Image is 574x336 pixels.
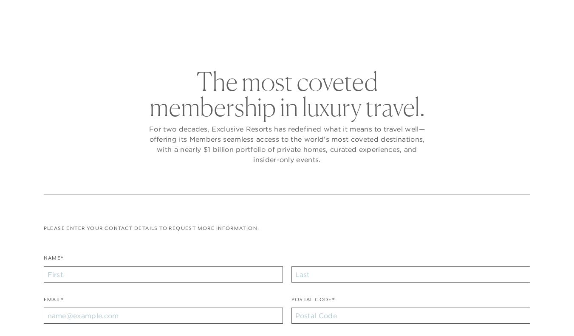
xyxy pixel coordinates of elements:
[44,254,64,266] label: Name*
[486,9,528,17] a: Member Login
[291,266,531,283] input: Last
[44,308,283,324] input: name@example.com
[147,69,427,120] h2: The most coveted membership in luxury travel.
[333,27,385,52] a: Community
[189,27,254,52] a: The Collection
[44,224,531,232] p: Please enter your contact details to request more information:
[44,266,283,283] input: First
[291,296,335,308] label: Postal Code*
[44,296,64,308] label: Email*
[24,9,61,17] a: Get Started
[291,308,531,324] input: Postal Code
[267,27,320,52] a: Membership
[147,124,427,165] p: For two decades, Exclusive Resorts has redefined what it means to travel well—offering its Member...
